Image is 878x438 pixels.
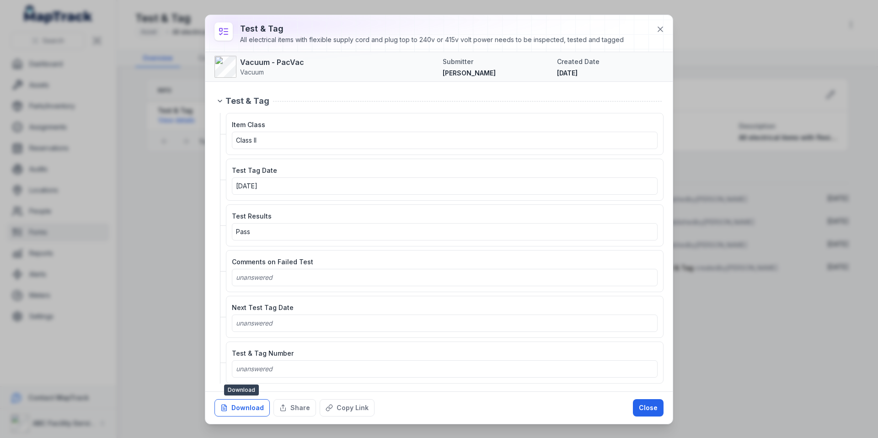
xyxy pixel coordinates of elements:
[232,304,294,311] span: Next Test Tag Date
[236,228,250,235] span: Pass
[557,69,578,77] time: 07/08/2025, 11:56:07 am
[236,365,273,373] span: unanswered
[236,273,273,281] span: unanswered
[240,35,624,44] div: All electrical items with flexible supply cord and plug top to 240v or 415v volt power needs to b...
[236,136,257,144] span: Class II
[557,58,600,65] span: Created Date
[232,258,313,266] span: Comments on Failed Test
[273,399,316,417] button: Share
[240,57,304,68] strong: Vacuum - PacVac
[225,95,269,107] span: Test & Tag
[443,69,496,77] span: [PERSON_NAME]
[214,56,435,78] a: Vacuum - PacVacVacuum
[232,212,272,220] span: Test Results
[214,399,270,417] button: Download
[633,399,664,417] button: Close
[232,166,277,174] span: Test Tag Date
[557,69,578,77] span: [DATE]
[232,121,265,128] span: Item Class
[240,22,624,35] h3: Test & Tag
[236,182,257,190] time: 13/08/2025, 10:00:00 pm
[236,182,257,190] span: [DATE]
[232,349,294,357] span: Test & Tag Number
[224,385,259,395] span: Download
[240,68,264,76] span: Vacuum
[320,399,375,417] button: Copy Link
[443,58,473,65] span: Submitter
[236,319,273,327] span: unanswered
